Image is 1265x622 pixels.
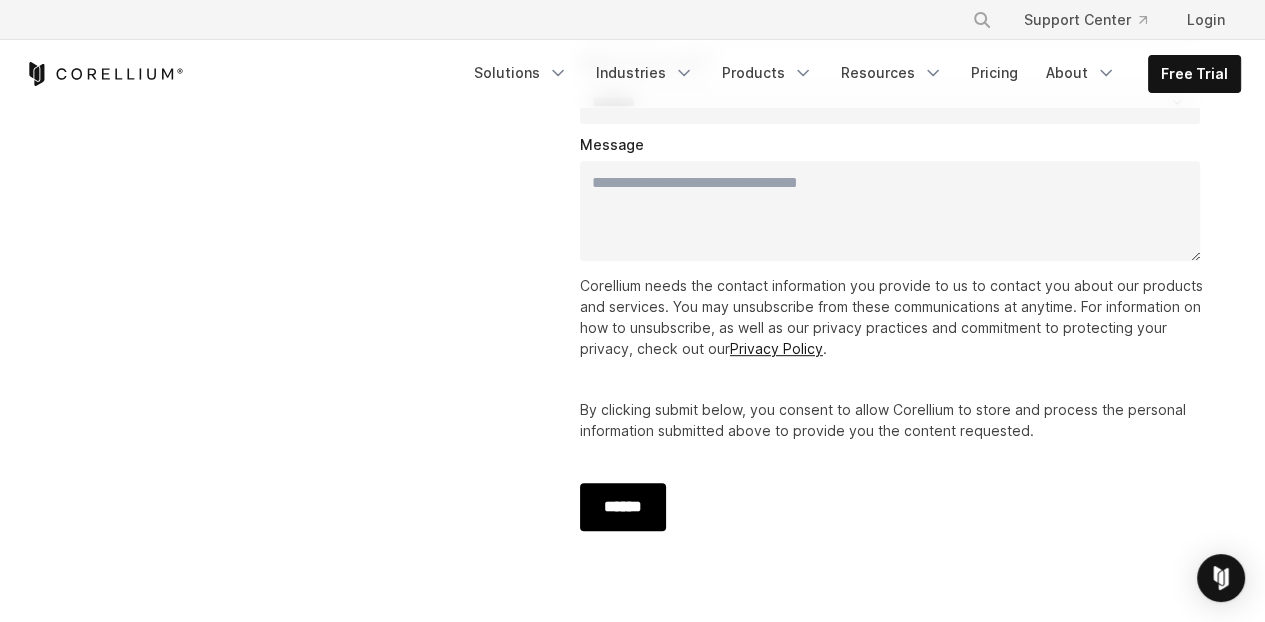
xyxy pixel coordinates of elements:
[462,55,1241,93] div: Navigation Menu
[580,399,1209,441] p: By clicking submit below, you consent to allow Corellium to store and process the personal inform...
[710,55,825,91] a: Products
[959,55,1030,91] a: Pricing
[584,55,706,91] a: Industries
[1197,554,1245,602] div: Open Intercom Messenger
[964,2,1000,38] button: Search
[730,340,823,357] a: Privacy Policy
[580,136,644,153] span: Message
[462,55,580,91] a: Solutions
[1149,56,1240,92] a: Free Trial
[829,55,955,91] a: Resources
[1008,2,1163,38] a: Support Center
[25,62,184,86] a: Corellium Home
[1171,2,1241,38] a: Login
[580,275,1209,359] p: Corellium needs the contact information you provide to us to contact you about our products and s...
[948,2,1241,38] div: Navigation Menu
[1034,55,1128,91] a: About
